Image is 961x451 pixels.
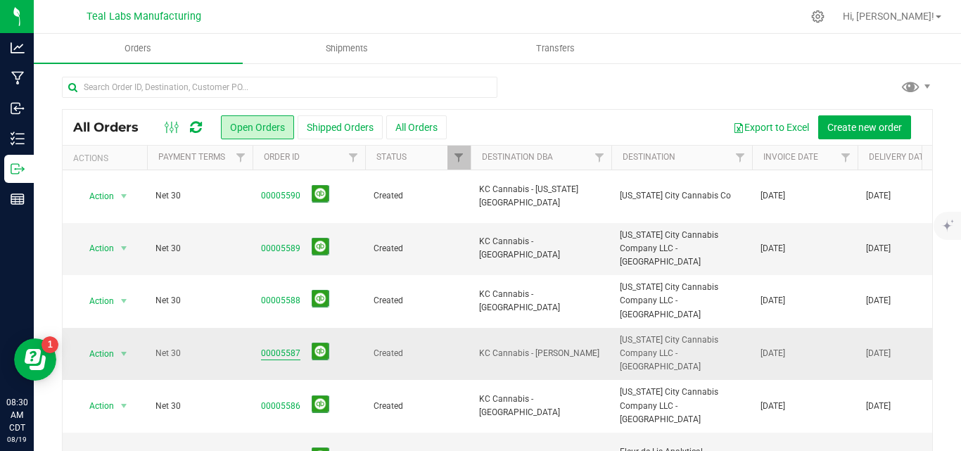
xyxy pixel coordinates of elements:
[261,242,300,255] a: 00005589
[479,288,603,315] span: KC Cannabis - [GEOGRAPHIC_DATA]
[763,152,818,162] a: Invoice Date
[869,152,929,162] a: Delivery Date
[87,11,201,23] span: Teal Labs Manufacturing
[588,146,611,170] a: Filter
[843,11,934,22] span: Hi, [PERSON_NAME]!
[11,101,25,115] inline-svg: Inbound
[729,146,752,170] a: Filter
[827,122,902,133] span: Create new order
[517,42,594,55] span: Transfers
[264,152,300,162] a: Order ID
[6,434,27,445] p: 08/19
[155,242,244,255] span: Net 30
[243,34,452,63] a: Shipments
[158,152,225,162] a: Payment Terms
[760,400,785,413] span: [DATE]
[261,294,300,307] a: 00005588
[155,347,244,360] span: Net 30
[155,189,244,203] span: Net 30
[261,400,300,413] a: 00005586
[77,344,115,364] span: Action
[451,34,660,63] a: Transfers
[760,347,785,360] span: [DATE]
[374,294,462,307] span: Created
[261,347,300,360] a: 00005587
[724,115,818,139] button: Export to Excel
[620,386,744,426] span: [US_STATE] City Cannabis Company LLC - [GEOGRAPHIC_DATA]
[11,132,25,146] inline-svg: Inventory
[374,242,462,255] span: Created
[62,77,497,98] input: Search Order ID, Destination, Customer PO...
[73,153,141,163] div: Actions
[77,291,115,311] span: Action
[479,393,603,419] span: KC Cannabis - [GEOGRAPHIC_DATA]
[623,152,675,162] a: Destination
[447,146,471,170] a: Filter
[115,396,133,416] span: select
[834,146,858,170] a: Filter
[866,347,891,360] span: [DATE]
[620,281,744,322] span: [US_STATE] City Cannabis Company LLC - [GEOGRAPHIC_DATA]
[261,189,300,203] a: 00005590
[374,189,462,203] span: Created
[155,294,244,307] span: Net 30
[229,146,253,170] a: Filter
[620,229,744,269] span: [US_STATE] City Cannabis Company LLC - [GEOGRAPHIC_DATA]
[155,400,244,413] span: Net 30
[77,186,115,206] span: Action
[866,242,891,255] span: [DATE]
[866,189,891,203] span: [DATE]
[42,336,58,353] iframe: Resource center unread badge
[77,239,115,258] span: Action
[376,152,407,162] a: Status
[818,115,911,139] button: Create new order
[760,189,785,203] span: [DATE]
[11,41,25,55] inline-svg: Analytics
[374,347,462,360] span: Created
[115,344,133,364] span: select
[866,400,891,413] span: [DATE]
[73,120,153,135] span: All Orders
[11,192,25,206] inline-svg: Reports
[479,347,603,360] span: KC Cannabis - [PERSON_NAME]
[6,396,27,434] p: 08:30 AM CDT
[479,235,603,262] span: KC Cannabis - [GEOGRAPHIC_DATA]
[809,10,827,23] div: Manage settings
[620,334,744,374] span: [US_STATE] City Cannabis Company LLC - [GEOGRAPHIC_DATA]
[11,71,25,85] inline-svg: Manufacturing
[386,115,447,139] button: All Orders
[14,338,56,381] iframe: Resource center
[760,294,785,307] span: [DATE]
[77,396,115,416] span: Action
[11,162,25,176] inline-svg: Outbound
[479,183,603,210] span: KC Cannabis - [US_STATE][GEOGRAPHIC_DATA]
[298,115,383,139] button: Shipped Orders
[866,294,891,307] span: [DATE]
[760,242,785,255] span: [DATE]
[115,239,133,258] span: select
[34,34,243,63] a: Orders
[106,42,170,55] span: Orders
[620,189,744,203] span: [US_STATE] City Cannabis Co
[115,291,133,311] span: select
[374,400,462,413] span: Created
[307,42,387,55] span: Shipments
[221,115,294,139] button: Open Orders
[342,146,365,170] a: Filter
[482,152,553,162] a: Destination DBA
[115,186,133,206] span: select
